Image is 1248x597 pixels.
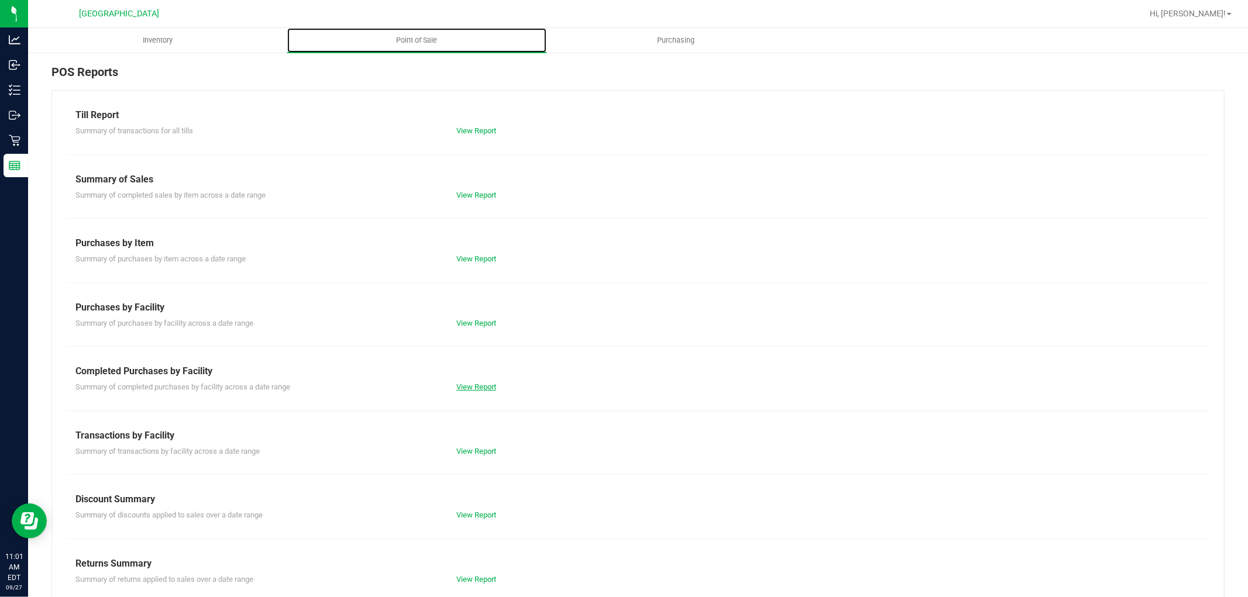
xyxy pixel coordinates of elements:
[75,236,1201,250] div: Purchases by Item
[456,319,496,327] a: View Report
[75,319,253,327] span: Summary of purchases by facility across a date range
[75,126,193,135] span: Summary of transactions for all tills
[9,34,20,46] inline-svg: Analytics
[9,84,20,96] inline-svg: Inventory
[456,191,496,199] a: View Report
[75,301,1201,315] div: Purchases by Facility
[75,575,253,584] span: Summary of returns applied to sales over a date range
[75,254,246,263] span: Summary of purchases by item across a date range
[9,134,20,146] inline-svg: Retail
[75,172,1201,187] div: Summary of Sales
[75,382,290,391] span: Summary of completed purchases by facility across a date range
[75,447,260,455] span: Summary of transactions by facility across a date range
[546,28,806,53] a: Purchasing
[456,126,496,135] a: View Report
[80,9,160,19] span: [GEOGRAPHIC_DATA]
[642,35,711,46] span: Purchasing
[75,364,1201,378] div: Completed Purchases by Facility
[75,510,263,519] span: Summary of discounts applied to sales over a date range
[456,510,496,519] a: View Report
[75,108,1201,122] div: Till Report
[381,35,453,46] span: Point of Sale
[28,28,287,53] a: Inventory
[287,28,546,53] a: Point of Sale
[75,557,1201,571] div: Returns Summary
[5,551,23,583] p: 11:01 AM EDT
[75,191,266,199] span: Summary of completed sales by item across a date range
[456,382,496,391] a: View Report
[5,583,23,592] p: 09/27
[9,59,20,71] inline-svg: Inbound
[75,429,1201,443] div: Transactions by Facility
[51,63,1225,90] div: POS Reports
[1150,9,1226,18] span: Hi, [PERSON_NAME]!
[12,503,47,539] iframe: Resource center
[75,492,1201,506] div: Discount Summary
[456,447,496,455] a: View Report
[9,109,20,121] inline-svg: Outbound
[456,575,496,584] a: View Report
[127,35,188,46] span: Inventory
[456,254,496,263] a: View Report
[9,160,20,171] inline-svg: Reports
